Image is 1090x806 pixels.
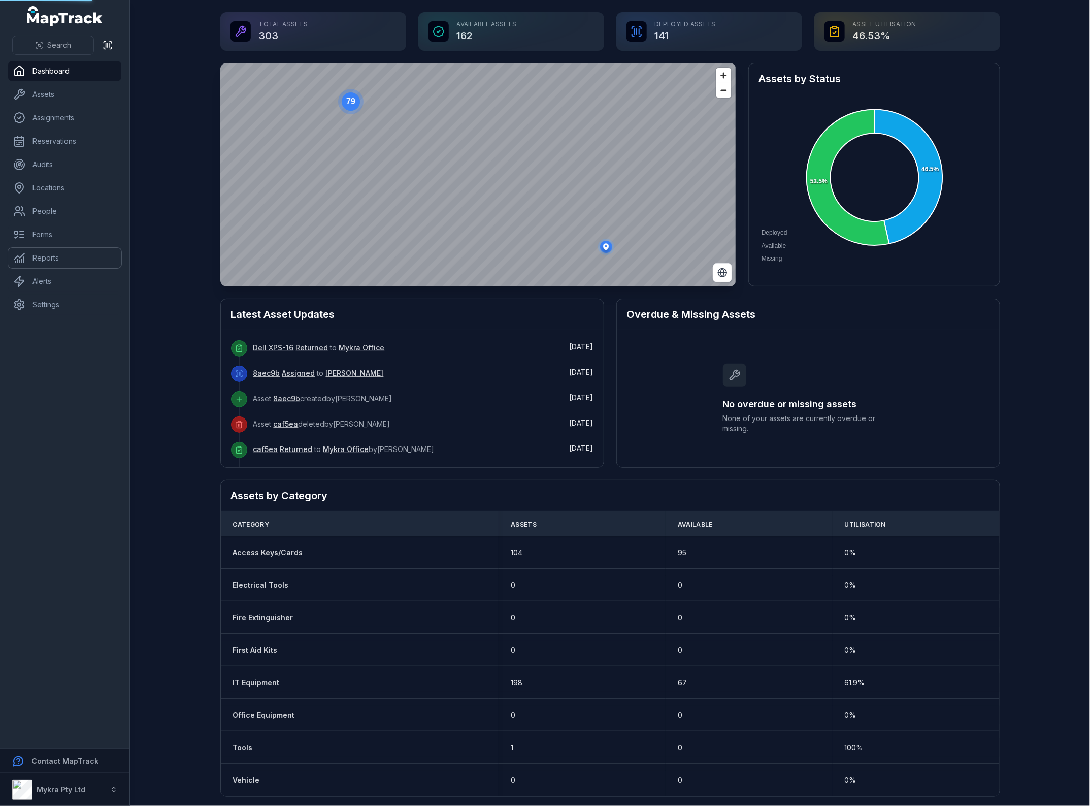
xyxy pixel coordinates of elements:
a: Electrical Tools [233,580,289,590]
span: [DATE] [570,368,593,376]
a: Office Equipment [233,710,295,720]
span: [DATE] [570,393,593,402]
span: Search [47,40,71,50]
span: 0 % [845,645,856,655]
h3: No overdue or missing assets [723,397,894,411]
a: MapTrack [27,6,103,26]
span: to by [PERSON_NAME] [253,445,435,454]
span: 0 % [845,547,856,558]
a: Dashboard [8,61,121,81]
a: Access Keys/Cards [233,547,303,558]
a: Returned [296,343,328,353]
span: Asset created by [PERSON_NAME] [253,394,392,403]
span: 95 [678,547,686,558]
span: to [253,343,385,352]
a: 8aec9b [274,394,301,404]
a: Vehicle [233,775,260,785]
h2: Latest Asset Updates [231,307,593,321]
span: 0 [678,612,682,623]
a: Reservations [8,131,121,151]
h2: Assets by Status [759,72,989,86]
a: Audits [8,154,121,175]
span: [DATE] [570,444,593,453]
a: Alerts [8,271,121,292]
a: Mykra Office [323,444,369,455]
time: 8/15/2025, 2:17:10 PM [570,368,593,376]
span: Available [678,521,713,529]
span: 1 [511,743,513,753]
text: 79 [346,97,355,106]
a: People [8,201,121,221]
span: Assets [511,521,537,529]
span: 61.9 % [845,678,865,688]
h2: Assets by Category [231,489,989,503]
span: [DATE] [570,418,593,427]
span: 0 % [845,580,856,590]
span: Deployed [762,229,787,236]
time: 8/15/2025, 2:21:47 PM [570,342,593,351]
canvas: Map [220,63,736,286]
span: 0 [511,580,515,590]
span: 0 [678,775,682,785]
span: 0 [511,645,515,655]
strong: Contact MapTrack [31,757,98,765]
span: 0 % [845,612,856,623]
a: Locations [8,178,121,198]
span: [DATE] [570,342,593,351]
a: Assignments [8,108,121,128]
span: 0 [678,743,682,753]
span: None of your assets are currently overdue or missing. [723,413,894,434]
span: 0 [678,710,682,720]
a: Returned [280,444,313,455]
span: 100 % [845,743,864,753]
time: 8/15/2025, 2:13:45 PM [570,393,593,402]
a: Forms [8,224,121,245]
a: 8aec9b [253,368,280,378]
span: Utilisation [845,521,886,529]
span: 0 [511,775,515,785]
a: caf5ea [274,419,299,429]
span: 0 [511,710,515,720]
span: to [253,369,384,377]
a: Assets [8,84,121,105]
a: IT Equipment [233,678,280,688]
strong: Mykra Pty Ltd [37,785,85,794]
span: 104 [511,547,522,558]
button: Switch to Satellite View [713,263,732,282]
span: 0 [678,580,682,590]
span: 0 [678,645,682,655]
button: Zoom in [716,68,731,83]
a: [PERSON_NAME] [326,368,384,378]
button: Search [12,36,94,55]
a: Fire Extinguisher [233,612,293,623]
time: 8/15/2025, 9:34:19 AM [570,444,593,453]
span: Missing [762,255,782,263]
h2: Overdue & Missing Assets [627,307,989,321]
time: 8/15/2025, 9:34:25 AM [570,418,593,427]
button: Zoom out [716,83,731,98]
a: caf5ea [253,444,278,455]
span: 67 [678,678,687,688]
a: Reports [8,248,121,268]
a: First Aid Kits [233,645,278,655]
a: Dell XPS-16 [253,343,294,353]
a: Tools [233,743,253,753]
a: Mykra Office [339,343,385,353]
a: Assigned [282,368,315,378]
span: 198 [511,678,522,688]
span: 0 [511,612,515,623]
a: Settings [8,295,121,315]
span: Available [762,242,786,249]
span: Category [233,521,269,529]
span: Asset deleted by [PERSON_NAME] [253,420,390,428]
span: 0 % [845,710,856,720]
span: 0 % [845,775,856,785]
